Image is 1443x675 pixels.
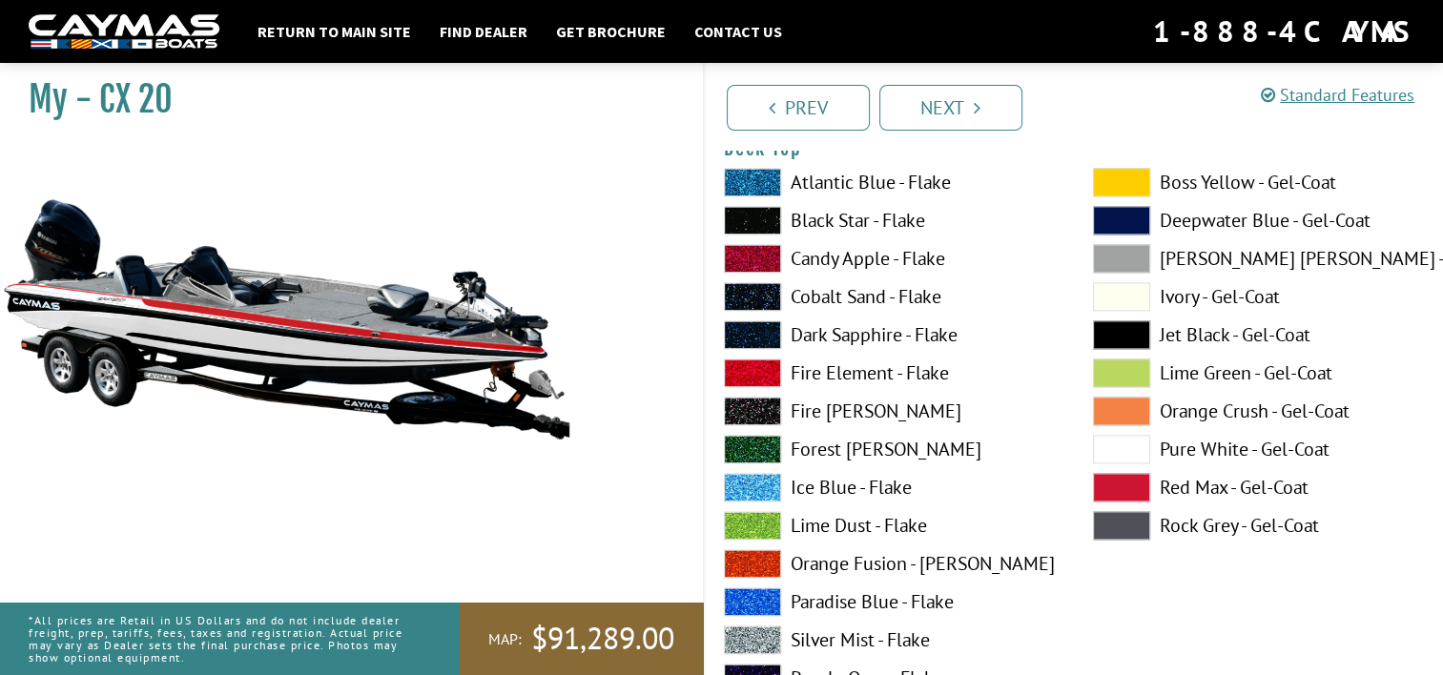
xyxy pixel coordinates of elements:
span: MAP: [488,629,522,649]
a: Prev [727,85,870,131]
label: Fire [PERSON_NAME] [724,397,1055,425]
label: Jet Black - Gel-Coat [1093,320,1424,349]
div: 1-888-4CAYMAS [1153,10,1414,52]
label: Orange Crush - Gel-Coat [1093,397,1424,425]
label: [PERSON_NAME] [PERSON_NAME] - Gel-Coat [1093,244,1424,273]
label: Deepwater Blue - Gel-Coat [1093,206,1424,235]
label: Lime Dust - Flake [724,511,1055,540]
label: Dark Sapphire - Flake [724,320,1055,349]
label: Silver Mist - Flake [724,625,1055,654]
a: Contact Us [685,19,792,44]
label: Black Star - Flake [724,206,1055,235]
label: Fire Element - Flake [724,358,1055,387]
a: Return to main site [248,19,421,44]
label: Candy Apple - Flake [724,244,1055,273]
a: Next [879,85,1022,131]
label: Boss Yellow - Gel-Coat [1093,168,1424,196]
label: Orange Fusion - [PERSON_NAME] [724,549,1055,578]
h1: My - CX 20 [29,78,655,121]
label: Forest [PERSON_NAME] [724,435,1055,463]
a: Get Brochure [546,19,675,44]
p: *All prices are Retail in US Dollars and do not include dealer freight, prep, tariffs, fees, taxe... [29,604,417,674]
label: Ivory - Gel-Coat [1093,282,1424,311]
label: Lime Green - Gel-Coat [1093,358,1424,387]
label: Pure White - Gel-Coat [1093,435,1424,463]
label: Paradise Blue - Flake [724,587,1055,616]
label: Ice Blue - Flake [724,473,1055,501]
a: Standard Features [1261,84,1414,106]
label: Red Max - Gel-Coat [1093,473,1424,501]
label: Atlantic Blue - Flake [724,168,1055,196]
label: Cobalt Sand - Flake [724,282,1055,311]
label: Rock Grey - Gel-Coat [1093,511,1424,540]
a: MAP:$91,289.00 [460,603,703,675]
a: Find Dealer [430,19,537,44]
span: $91,289.00 [531,619,674,659]
img: white-logo-c9c8dbefe5ff5ceceb0f0178aa75bf4bb51f6bca0971e226c86eb53dfe498488.png [29,14,219,50]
